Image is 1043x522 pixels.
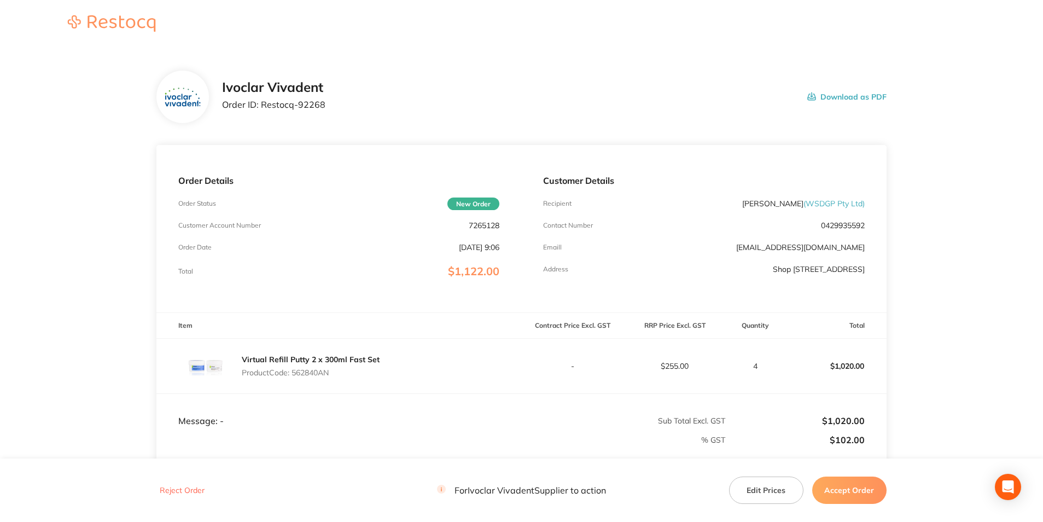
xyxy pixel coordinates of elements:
p: Sub Total Excl. GST [522,416,725,425]
p: 4 [726,362,784,370]
img: Restocq logo [57,15,166,32]
th: Contract Price Excl. GST [521,313,624,339]
img: ZTZpajdpOQ [165,88,200,107]
p: Shop [STREET_ADDRESS] [773,265,865,274]
p: % GST [157,436,725,444]
p: Order Status [178,200,216,207]
p: $1,020.00 [785,353,886,379]
a: [EMAIL_ADDRESS][DOMAIN_NAME] [736,242,865,252]
button: Accept Order [812,477,887,504]
p: Total [178,268,193,275]
p: For Ivoclar Vivadent Supplier to action [437,485,606,496]
button: Reject Order [156,486,208,496]
p: 0429935592 [821,221,865,230]
p: [DATE] 9:06 [459,243,499,252]
span: $1,122.00 [448,264,499,278]
th: Item [156,313,521,339]
button: Edit Prices [729,477,803,504]
p: Emaill [543,243,562,251]
p: $102.00 [726,435,865,445]
p: [PERSON_NAME] [742,199,865,208]
th: Total [784,313,887,339]
p: Recipient [543,200,572,207]
a: Restocq logo [57,15,166,33]
p: Order Details [178,176,499,185]
p: $1,020.00 [726,416,865,426]
div: Open Intercom Messenger [995,474,1021,500]
a: Virtual Refill Putty 2 x 300ml Fast Set [242,355,380,364]
th: RRP Price Excl. GST [624,313,726,339]
span: ( WSDGP Pty Ltd ) [803,199,865,208]
th: Quantity [726,313,784,339]
p: Product Code: 562840AN [242,368,380,377]
p: Order ID: Restocq- 92268 [222,100,325,109]
p: - [522,362,623,370]
p: Customer Account Number [178,222,261,229]
span: New Order [447,198,499,210]
p: Contact Number [543,222,593,229]
p: Customer Details [543,176,864,185]
img: aGFvMGNwYw [178,339,233,393]
p: Order Date [178,243,212,251]
p: Address [543,265,568,273]
h2: Ivoclar Vivadent [222,80,325,95]
p: 7265128 [469,221,499,230]
p: $255.00 [624,362,725,370]
td: Message: - [156,393,521,426]
button: Download as PDF [807,80,887,114]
